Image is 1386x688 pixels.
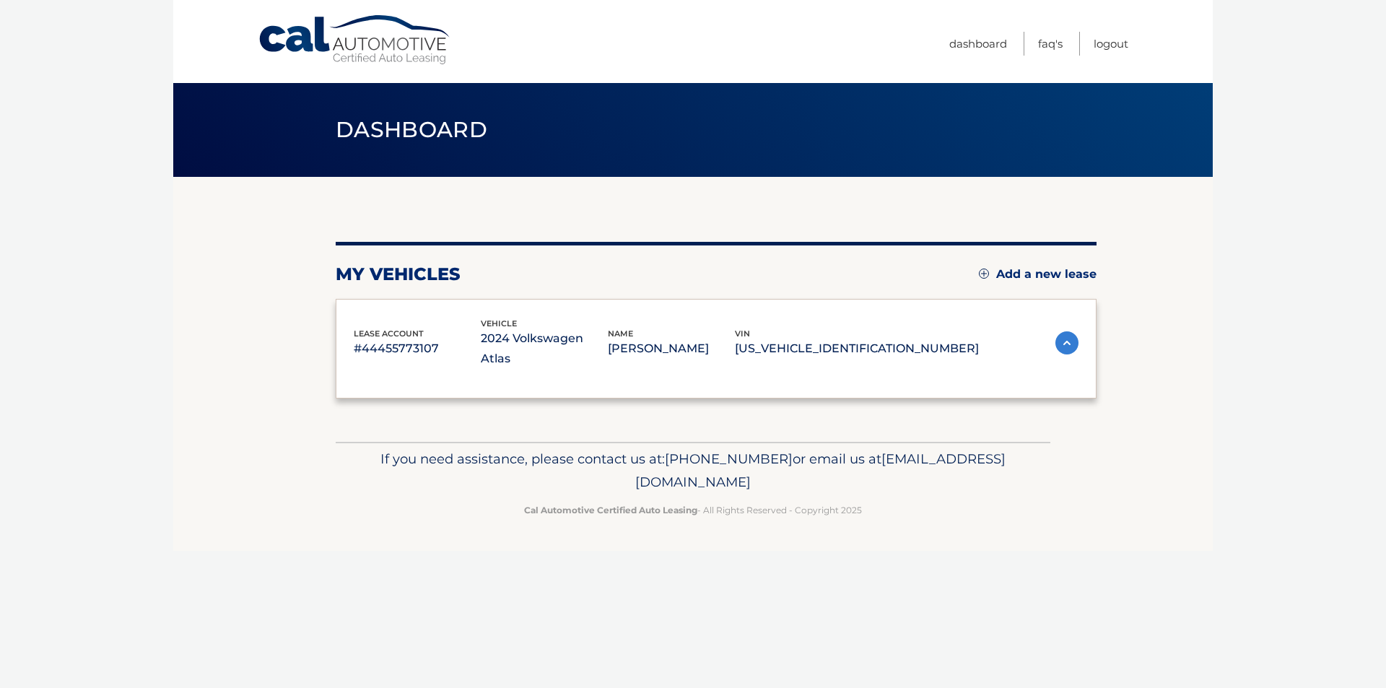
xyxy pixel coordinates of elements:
a: Logout [1094,32,1128,56]
span: lease account [354,328,424,339]
span: [EMAIL_ADDRESS][DOMAIN_NAME] [635,450,1006,490]
a: FAQ's [1038,32,1063,56]
p: [PERSON_NAME] [608,339,735,359]
span: [PHONE_NUMBER] [665,450,793,467]
a: Dashboard [949,32,1007,56]
p: 2024 Volkswagen Atlas [481,328,608,369]
p: [US_VEHICLE_IDENTIFICATION_NUMBER] [735,339,979,359]
img: accordion-active.svg [1055,331,1078,354]
strong: Cal Automotive Certified Auto Leasing [524,505,697,515]
span: vehicle [481,318,517,328]
a: Add a new lease [979,267,1097,282]
a: Cal Automotive [258,14,453,66]
p: #44455773107 [354,339,481,359]
img: add.svg [979,269,989,279]
span: name [608,328,633,339]
span: Dashboard [336,116,487,143]
p: - All Rights Reserved - Copyright 2025 [345,502,1041,518]
p: If you need assistance, please contact us at: or email us at [345,448,1041,494]
h2: my vehicles [336,264,461,285]
span: vin [735,328,750,339]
